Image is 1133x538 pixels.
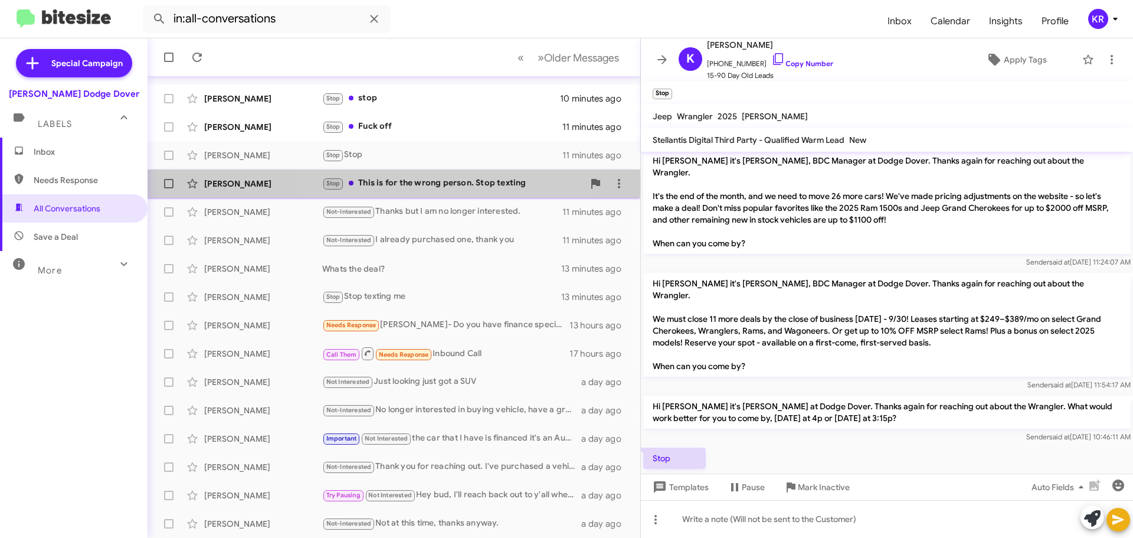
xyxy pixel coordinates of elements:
div: the car that I have is financed it's an Audi A4 2024 like I said to the last person it doesn't hu... [322,432,581,445]
p: Hi [PERSON_NAME] it's [PERSON_NAME], BDC Manager at Dodge Dover. Thanks again for reaching out ab... [643,150,1131,254]
a: Inbox [878,4,921,38]
div: 10 minutes ago [560,93,631,105]
div: a day ago [581,376,631,388]
div: a day ago [581,433,631,445]
span: All Conversations [34,203,100,214]
span: said at [1049,257,1070,266]
div: [PERSON_NAME] [204,348,322,360]
span: Try Pausing [326,491,361,499]
div: Inbound Call [322,346,569,361]
span: said at [1049,432,1070,441]
div: [PERSON_NAME] [204,461,322,473]
div: [PERSON_NAME] [204,121,322,133]
span: Stop [326,94,340,102]
div: 13 hours ago [569,319,631,331]
nav: Page navigation example [511,45,626,70]
div: 13 minutes ago [561,291,631,303]
span: Mark Inactive [798,477,850,498]
span: Stellantis Digital Third Party - Qualified Warm Lead [653,135,844,145]
span: Not Interested [365,435,408,442]
span: Not-Interested [326,463,372,471]
span: Inbox [34,146,134,158]
div: [PERSON_NAME] [204,405,322,416]
span: Older Messages [544,51,619,64]
div: KR [1088,9,1108,29]
span: Not Interested [326,378,370,386]
span: » [538,50,544,65]
span: More [38,265,62,276]
div: I already purchased one, thank you [322,233,562,247]
div: [PERSON_NAME] [204,291,322,303]
div: Just looking just got a SUV [322,375,581,389]
button: Apply Tags [955,49,1076,70]
div: Hey bud, I'll reach back out to y'all when the 2026 is available with a 6 speed manual. My father... [322,488,581,502]
span: Call Them [326,351,357,358]
span: Not-Interested [326,520,372,527]
div: [PERSON_NAME] [204,263,322,275]
div: [PERSON_NAME] [204,149,322,161]
div: [PERSON_NAME]- Do you have finance specials on 25 or 26 1500 models - 0%apr 60 or 72? [322,318,569,332]
span: New [849,135,866,145]
span: [PERSON_NAME] [707,38,833,52]
div: Thank you for reaching out. I've purchased a vehicle from my original dealership [322,460,581,474]
span: Sender [DATE] 10:46:11 AM [1026,432,1131,441]
div: a day ago [581,405,631,416]
div: a day ago [581,490,631,501]
div: This is for the wrong person. Stop texting [322,177,584,190]
div: Fuck off [322,120,562,133]
span: said at [1050,380,1071,389]
button: Pause [718,477,774,498]
span: Not-Interested [326,406,372,414]
p: Hi [PERSON_NAME] it's [PERSON_NAME], BDC Manager at Dodge Dover. Thanks again for reaching out ab... [643,273,1131,377]
div: 11 minutes ago [562,234,631,246]
span: [PERSON_NAME] [742,111,808,122]
div: [PERSON_NAME] [204,376,322,388]
div: 11 minutes ago [562,121,631,133]
div: Not at this time, thanks anyway. [322,517,581,530]
span: Needs Response [34,174,134,186]
span: Special Campaign [51,57,123,69]
a: Special Campaign [16,49,132,77]
span: Stop [326,151,340,159]
a: Copy Number [771,59,833,68]
span: Calendar [921,4,980,38]
div: [PERSON_NAME] [204,206,322,218]
div: [PERSON_NAME] [204,433,322,445]
a: Insights [980,4,1032,38]
div: Stop [322,148,562,162]
div: [PERSON_NAME] [204,93,322,105]
div: [PERSON_NAME] [204,490,322,501]
span: Important [326,435,357,442]
div: stop [322,92,560,105]
span: Needs Response [326,321,376,329]
span: Apply Tags [1004,49,1047,70]
span: Needs Response [379,351,429,358]
div: 13 minutes ago [561,263,631,275]
span: Not-Interested [326,236,372,244]
span: Sender [DATE] 11:24:07 AM [1026,257,1131,266]
div: [PERSON_NAME] [204,319,322,331]
span: Jeep [653,111,672,122]
div: 11 minutes ago [562,206,631,218]
div: [PERSON_NAME] [204,518,322,530]
div: [PERSON_NAME] [204,234,322,246]
button: Previous [510,45,531,70]
span: Auto Fields [1032,477,1088,498]
button: KR [1078,9,1120,29]
div: Whats the deal? [322,263,561,275]
span: Not Interested [368,491,412,499]
span: Sender [DATE] 11:54:17 AM [1027,380,1131,389]
div: Stop texting me [322,290,561,304]
div: Thanks but I am no longer interested. [322,205,562,219]
span: Pause [742,477,765,498]
span: Labels [38,119,72,129]
p: Stop [643,448,706,469]
span: Stop [326,180,340,187]
a: Profile [1032,4,1078,38]
span: [DATE] 10:48:47 AM [643,472,706,481]
input: Search [143,5,391,33]
span: K [686,50,695,69]
span: [PHONE_NUMBER] [707,52,833,70]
